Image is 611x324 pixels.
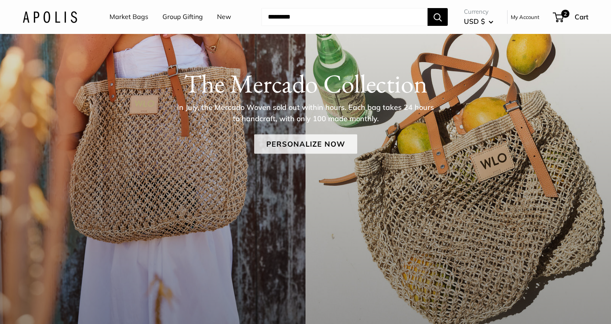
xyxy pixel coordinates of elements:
[575,13,588,21] span: Cart
[261,8,428,26] input: Search...
[162,11,203,23] a: Group Gifting
[254,135,357,154] a: Personalize Now
[464,6,493,17] span: Currency
[554,11,588,23] a: 2 Cart
[428,8,448,26] button: Search
[23,68,588,99] h1: The Mercado Collection
[23,11,77,23] img: Apolis
[464,17,485,25] span: USD $
[110,11,148,23] a: Market Bags
[464,15,493,28] button: USD $
[217,11,231,23] a: New
[511,12,539,22] a: My Account
[174,102,437,124] p: In July, the Mercado Woven sold out within hours. Each bag takes 24 hours to handcraft, with only...
[561,10,569,18] span: 2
